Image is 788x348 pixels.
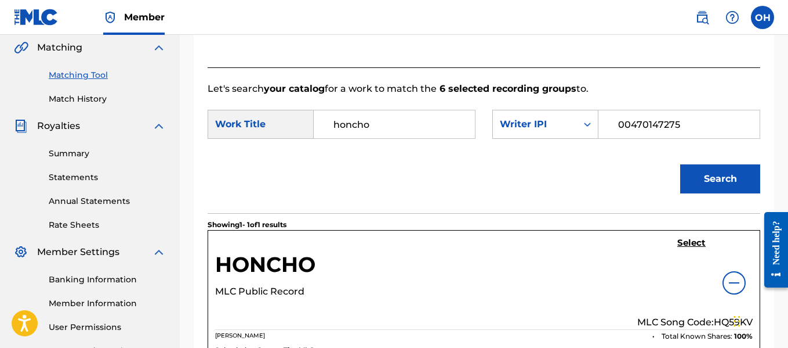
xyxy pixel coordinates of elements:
p: Let's search for a work to match the to. [208,82,760,96]
form: Search Form [208,96,760,213]
img: Matching [14,41,28,55]
img: Royalties [14,119,28,133]
button: Search [680,164,760,193]
a: Summary [49,148,166,160]
span: Member Settings [37,245,119,259]
h5: Select [677,238,706,249]
a: Banking Information [49,274,166,286]
img: help [725,10,739,24]
a: User Permissions [49,321,166,333]
a: Matching Tool [49,69,166,81]
strong: your catalog [264,83,325,94]
span: Member [124,10,165,24]
span: Total Known Shares: [662,331,734,342]
img: search [695,10,709,24]
iframe: Resource Center [756,203,788,297]
a: Member Information [49,297,166,310]
img: Top Rightsholder [103,10,117,24]
p: MLC Song Code: HQ59KV [637,315,753,329]
iframe: Chat Widget [730,292,788,348]
div: Help [721,6,744,29]
strong: 6 selected recording groups [437,83,576,94]
span: [PERSON_NAME] [215,332,265,339]
a: Statements [49,171,166,184]
img: info [727,276,741,290]
img: MLC Logo [14,9,59,26]
img: expand [152,41,166,55]
a: Rate Sheets [49,219,166,231]
p: Showing 1 - 1 of 1 results [208,220,286,230]
img: expand [152,245,166,259]
div: Drag [733,304,740,339]
span: Royalties [37,119,80,133]
div: Writer IPI [500,117,570,131]
a: Match History [49,93,166,105]
img: Member Settings [14,245,28,259]
p: MLC Public Record [215,285,315,299]
h5: HONCHO [215,252,315,285]
a: Public Search [691,6,714,29]
span: Matching [37,41,82,55]
a: Annual Statements [49,195,166,207]
div: User Menu [751,6,774,29]
img: expand [152,119,166,133]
